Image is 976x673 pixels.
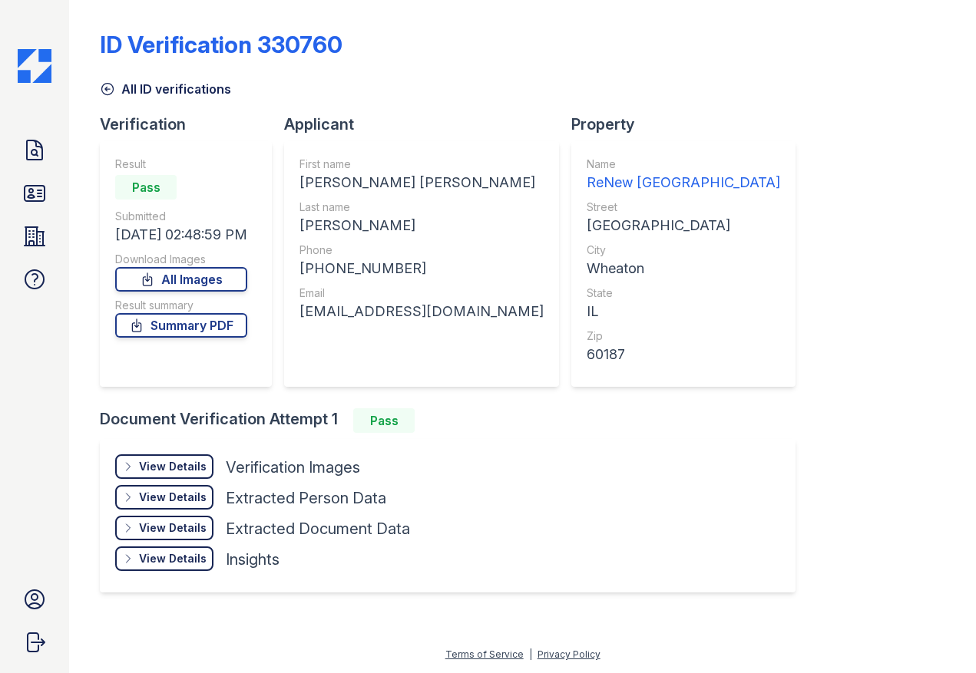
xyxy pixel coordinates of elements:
div: | [529,648,532,660]
div: [GEOGRAPHIC_DATA] [587,215,780,236]
div: Result [115,157,247,172]
div: Wheaton [587,258,780,279]
div: View Details [139,520,207,536]
div: View Details [139,459,207,474]
div: ReNew [GEOGRAPHIC_DATA] [587,172,780,193]
div: Document Verification Attempt 1 [100,408,808,433]
div: Verification [100,114,284,135]
div: [PHONE_NUMBER] [299,258,544,279]
div: Street [587,200,780,215]
div: Last name [299,200,544,215]
div: IL [587,301,780,322]
div: 60187 [587,344,780,365]
img: CE_Icon_Blue-c292c112584629df590d857e76928e9f676e5b41ef8f769ba2f05ee15b207248.png [18,49,51,83]
div: Name [587,157,780,172]
a: Privacy Policy [538,648,600,660]
div: Submitted [115,209,247,224]
div: [PERSON_NAME] [299,215,544,236]
div: Property [571,114,808,135]
a: All Images [115,267,247,292]
div: [PERSON_NAME] [PERSON_NAME] [299,172,544,193]
div: Download Images [115,252,247,267]
div: Extracted Person Data [226,487,386,509]
div: Extracted Document Data [226,518,410,539]
a: Summary PDF [115,313,247,338]
a: Name ReNew [GEOGRAPHIC_DATA] [587,157,780,193]
div: [DATE] 02:48:59 PM [115,224,247,246]
div: View Details [139,551,207,566]
a: All ID verifications [100,80,231,98]
div: First name [299,157,544,172]
div: Pass [353,408,415,433]
div: Applicant [284,114,571,135]
div: View Details [139,490,207,505]
div: Pass [115,175,177,200]
div: Result summary [115,298,247,313]
div: Zip [587,328,780,344]
div: State [587,285,780,301]
div: [EMAIL_ADDRESS][DOMAIN_NAME] [299,301,544,322]
div: Verification Images [226,457,360,478]
div: Insights [226,549,280,570]
a: Terms of Service [445,648,524,660]
div: Phone [299,242,544,258]
div: City [587,242,780,258]
div: Email [299,285,544,301]
div: ID Verification 330760 [100,31,342,58]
